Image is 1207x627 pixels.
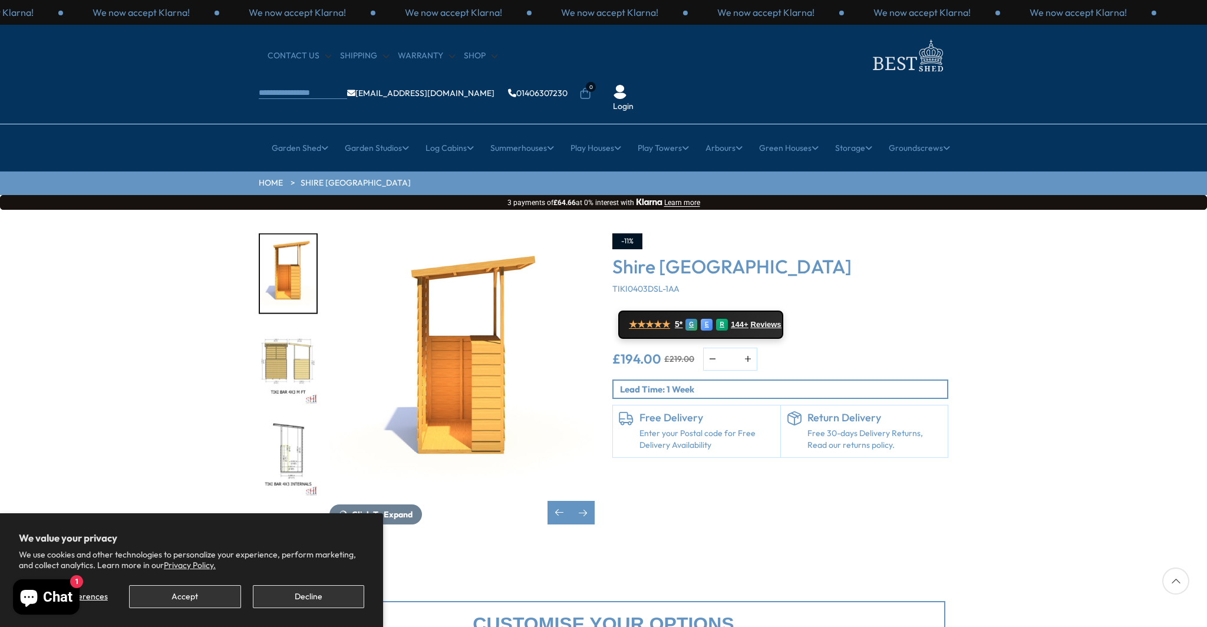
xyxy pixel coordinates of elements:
a: Shipping [340,50,389,62]
span: Reviews [751,320,781,329]
button: Click To Expand [329,504,422,524]
a: Warranty [398,50,455,62]
img: TikiBar4x3INTERNALS_8657fc6c-6412-4757-bda6-3e0d4dfadab6_200x200.jpg [260,419,316,497]
img: logo [866,37,948,75]
span: TIKI0403DSL-1AA [612,283,680,294]
a: Groundscrews [889,133,950,163]
div: 1 / 3 [688,6,844,19]
div: 2 / 3 [375,6,532,19]
span: Click To Expand [352,509,413,520]
p: We now accept Klarna! [405,6,502,19]
div: 3 / 9 [329,233,595,524]
p: We now accept Klarna! [561,6,658,19]
p: We use cookies and other technologies to personalize your experience, perform marketing, and coll... [19,549,364,570]
a: Enter your Postal code for Free Delivery Availability [639,428,774,451]
a: Arbours [705,133,743,163]
h6: Free Delivery [639,411,774,424]
a: ★★★★★ 5* G E R 144+ Reviews [618,311,783,339]
inbox-online-store-chat: Shopify online store chat [9,579,83,618]
del: £219.00 [664,355,694,363]
a: Privacy Policy. [164,560,216,570]
h3: Shire [GEOGRAPHIC_DATA] [612,255,948,278]
a: Garden Shed [272,133,328,163]
div: E [701,319,713,331]
a: Shop [464,50,497,62]
div: -11% [612,233,642,249]
p: We now accept Klarna! [1030,6,1127,19]
img: Shire Tiki Garden Bar - Best Shed [329,233,595,499]
a: 0 [579,88,591,100]
img: User Icon [613,85,627,99]
span: 0 [586,82,596,92]
a: Garden Studios [345,133,409,163]
a: Storage [835,133,872,163]
div: R [716,319,728,331]
span: 144+ [731,320,748,329]
div: Next slide [571,501,595,524]
div: 4 / 9 [259,326,318,407]
div: Previous slide [548,501,571,524]
a: Shire [GEOGRAPHIC_DATA] [301,177,411,189]
p: We now accept Klarna! [717,6,814,19]
div: 3 / 3 [63,6,219,19]
div: 2 / 3 [844,6,1000,19]
p: We now accept Klarna! [873,6,971,19]
div: 3 / 9 [259,233,318,314]
button: Decline [253,585,364,608]
a: [EMAIL_ADDRESS][DOMAIN_NAME] [347,89,494,97]
a: Play Towers [638,133,689,163]
button: Accept [129,585,240,608]
a: Login [613,101,634,113]
a: HOME [259,177,283,189]
div: 3 / 3 [1000,6,1156,19]
p: We now accept Klarna! [93,6,190,19]
a: Play Houses [570,133,621,163]
p: We now accept Klarna! [249,6,346,19]
p: Lead Time: 1 Week [620,383,947,395]
a: CONTACT US [268,50,331,62]
a: Summerhouses [490,133,554,163]
a: 01406307230 [508,89,568,97]
div: 5 / 9 [259,418,318,499]
p: Free 30-days Delivery Returns, Read our returns policy. [807,428,942,451]
img: TikiBar4x3090_d13ebc32-db4c-47fd-a380-86800f5e0151_200x200.jpg [260,235,316,313]
div: 3 / 3 [532,6,688,19]
div: G [685,319,697,331]
img: TikiBar4x3MFT_535a7a94-515c-4f90-938a-bc104edeb96a_200x200.jpg [260,327,316,405]
div: 1 / 3 [219,6,375,19]
a: Log Cabins [426,133,474,163]
h6: Return Delivery [807,411,942,424]
a: Green Houses [759,133,819,163]
h2: We value your privacy [19,532,364,544]
ins: £194.00 [612,352,661,365]
span: ★★★★★ [629,319,670,330]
